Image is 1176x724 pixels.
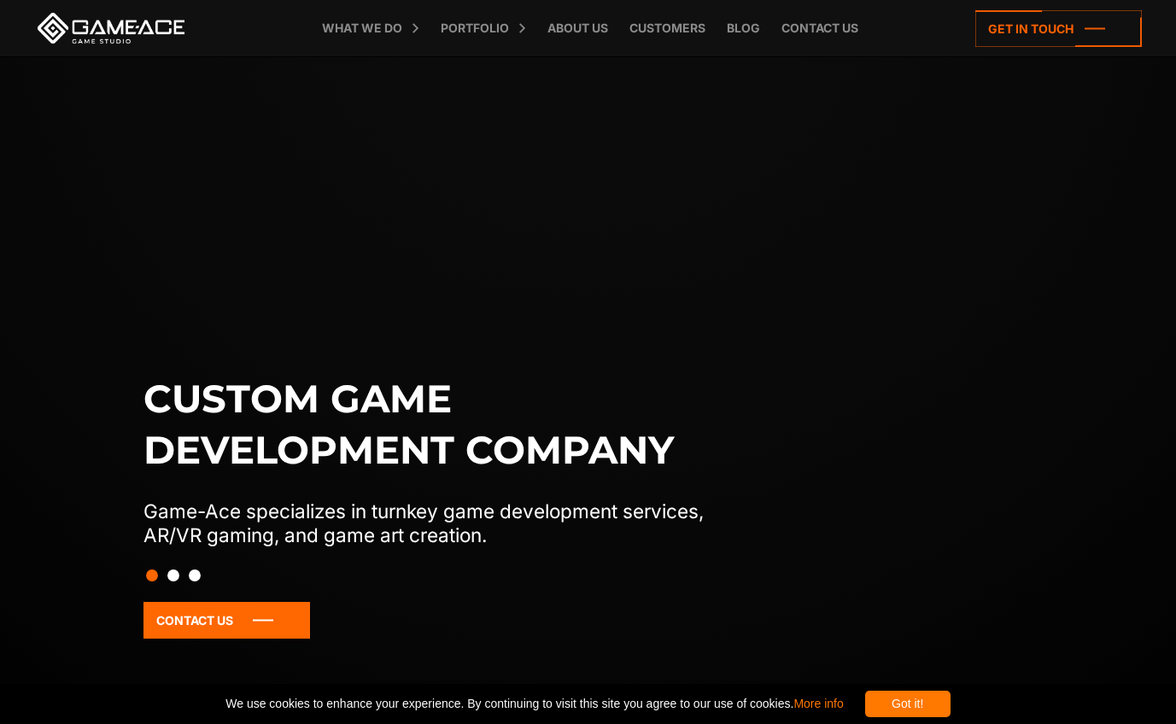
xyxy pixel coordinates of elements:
[143,499,740,547] p: Game-Ace specializes in turnkey game development services, AR/VR gaming, and game art creation.
[143,373,740,476] h1: Custom game development company
[793,697,843,710] a: More info
[143,602,310,639] a: Contact Us
[189,561,201,590] button: Slide 3
[167,561,179,590] button: Slide 2
[975,10,1142,47] a: Get in touch
[225,691,843,717] span: We use cookies to enhance your experience. By continuing to visit this site you agree to our use ...
[146,561,158,590] button: Slide 1
[865,691,951,717] div: Got it!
